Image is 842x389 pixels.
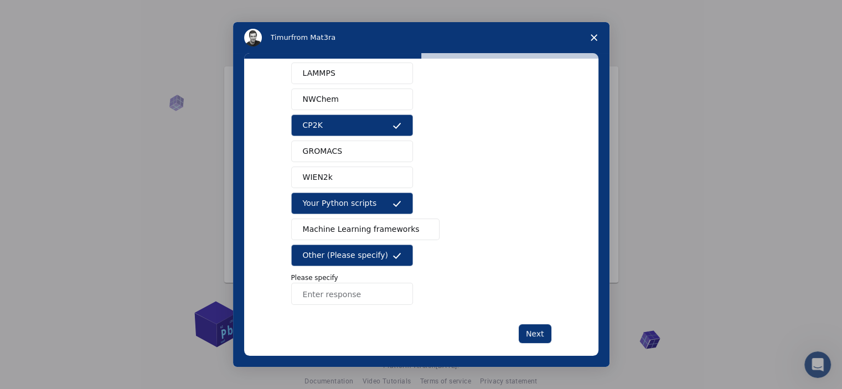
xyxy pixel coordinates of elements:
[303,146,343,157] span: GROMACS
[303,172,333,183] span: WIEN2k
[303,120,323,131] span: CP2K
[291,89,413,110] button: NWChem
[291,167,413,188] button: WIEN2k
[291,141,413,162] button: GROMACS
[519,324,551,343] button: Next
[291,115,413,136] button: CP2K
[303,250,388,261] span: Other (Please specify)
[291,193,413,214] button: Your Python scripts
[578,22,609,53] span: Close survey
[291,63,413,84] button: LAMMPS
[244,29,262,46] img: Profile image for Timur
[303,68,335,79] span: LAMMPS
[291,219,440,240] button: Machine Learning frameworks
[291,283,413,305] input: Enter response
[291,245,413,266] button: Other (Please specify)
[291,33,335,42] span: from Mat3ra
[303,198,377,209] span: Your Python scripts
[271,33,291,42] span: Timur
[303,224,420,235] span: Machine Learning frameworks
[303,94,339,105] span: NWChem
[291,273,551,283] p: Please specify
[18,8,71,18] span: Assistenza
